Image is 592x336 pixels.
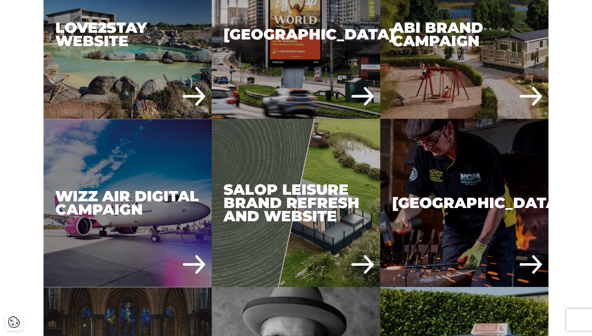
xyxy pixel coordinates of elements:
img: Revisit consent button [8,316,20,328]
div: [GEOGRAPHIC_DATA] [380,119,549,287]
button: Cookie Settings [8,316,20,328]
div: Wizz Air Digital Campaign [44,119,212,287]
div: Salop Leisure Brand refresh and website [212,119,380,287]
a: Salop Leisure Brand refresh and website Salop Leisure Brand refresh and website [212,119,380,287]
a: National Coal Mining Museum [GEOGRAPHIC_DATA] [380,119,549,287]
a: Wizz Air Digital Campaign Wizz Air Digital Campaign [44,119,212,287]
